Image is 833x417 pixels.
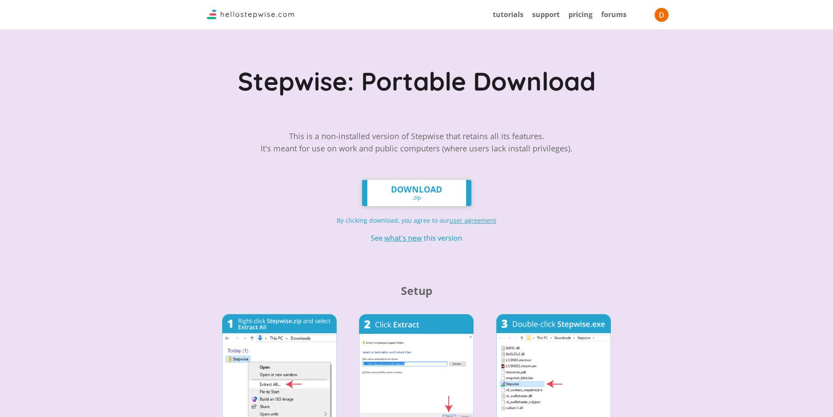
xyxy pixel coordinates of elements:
a: what's new [384,233,422,243]
u: user agreement [450,216,496,224]
a: DOWNLOAD.zip [362,180,471,206]
a: pricing [568,10,593,19]
a: By clicking download, you agree to ouruser agreement [337,216,496,224]
a: tutorials [493,10,523,19]
img: Logo [207,10,294,19]
img: User Avatar [655,8,669,22]
span: .zip [412,195,421,200]
div: See this version [371,235,462,242]
b: Setup [401,283,432,298]
a: forums [601,10,627,19]
a: Stepwise [207,12,294,21]
button: User Avatar [651,4,673,26]
a: support [532,10,560,19]
h1: Stepwise: Portable Download [238,70,596,100]
div: This is a non-installed version of Stepwise that retains all its features. It's meant for use on ... [261,130,572,167]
